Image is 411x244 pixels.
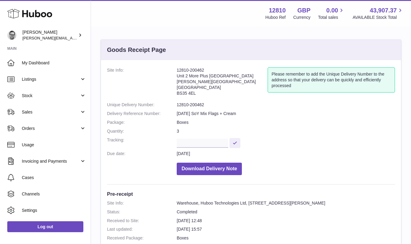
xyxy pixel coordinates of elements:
span: Listings [22,76,80,82]
span: Total sales [318,15,345,20]
dd: [DATE] SoY Mix Flags + Cream [177,111,395,117]
span: 0.00 [326,6,338,15]
div: [PERSON_NAME] [22,29,77,41]
dd: 3 [177,128,395,134]
address: 12810-200462 Unit 2 More Plus [GEOGRAPHIC_DATA] [PERSON_NAME][GEOGRAPHIC_DATA] [GEOGRAPHIC_DATA] ... [177,67,268,99]
dd: Warehouse, Huboo Technologies Ltd, [STREET_ADDRESS][PERSON_NAME] [177,200,395,206]
img: alex@digidistiller.com [7,31,16,40]
dt: Last updated: [107,226,177,232]
span: Usage [22,142,86,148]
h3: Pre-receipt [107,191,395,197]
dt: Site Info: [107,200,177,206]
span: Settings [22,208,86,213]
dt: Quantity: [107,128,177,134]
div: Please remember to add the Unique Delivery Number to the address so that your delivery can be qui... [268,67,395,93]
span: Cases [22,175,86,181]
dd: Completed [177,209,395,215]
dt: Delivery Reference Number: [107,111,177,117]
button: Download Delivery Note [177,163,242,175]
span: Sales [22,109,80,115]
dd: Boxes [177,235,395,241]
dt: Received Package: [107,235,177,241]
dt: Package: [107,120,177,125]
a: 0.00 Total sales [318,6,345,20]
strong: 12810 [269,6,286,15]
span: Invoicing and Payments [22,158,80,164]
span: Orders [22,126,80,131]
span: Stock [22,93,80,99]
dd: [DATE] 12:48 [177,218,395,224]
a: Log out [7,221,83,232]
dd: 12810-200462 [177,102,395,108]
dd: Boxes [177,120,395,125]
dt: Due date: [107,151,177,157]
div: Huboo Ref [266,15,286,20]
a: 43,907.37 AVAILABLE Stock Total [353,6,404,20]
dt: Status: [107,209,177,215]
dd: [DATE] [177,151,395,157]
h3: Goods Receipt Page [107,46,166,54]
dt: Received to Site: [107,218,177,224]
strong: GBP [297,6,310,15]
div: Currency [293,15,311,20]
span: 43,907.37 [370,6,397,15]
span: AVAILABLE Stock Total [353,15,404,20]
dt: Unique Delivery Number: [107,102,177,108]
dd: [DATE] 15:57 [177,226,395,232]
span: [PERSON_NAME][EMAIL_ADDRESS][DOMAIN_NAME] [22,36,122,40]
dt: Tracking: [107,137,177,148]
span: Channels [22,191,86,197]
span: My Dashboard [22,60,86,66]
dt: Site Info: [107,67,177,99]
